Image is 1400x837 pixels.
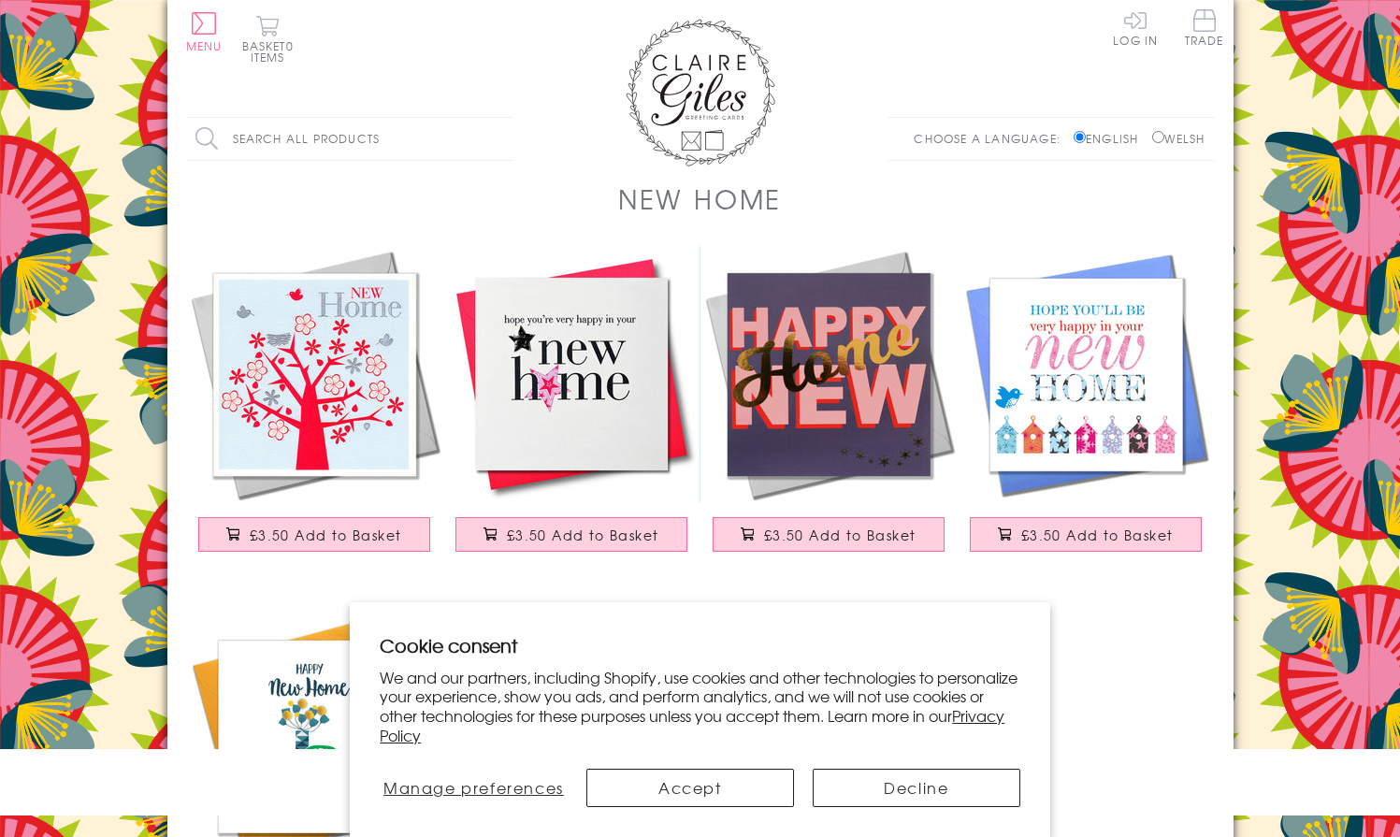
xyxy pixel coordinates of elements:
a: Trade [1185,9,1224,50]
input: Search [495,118,513,160]
label: Welsh [1152,130,1205,147]
span: Trade [1185,9,1224,46]
a: New Home Card, Tree, New Home, Embossed and Foiled text £3.50 Add to Basket [186,246,443,570]
a: New Home Card, Pink Star, Embellished with a padded star £3.50 Add to Basket [443,246,700,570]
img: New Home Card, Pink on Plum Happy New Home, with gold foil [700,246,958,503]
h2: Cookie consent [380,632,1020,658]
span: Menu [186,37,223,54]
button: £3.50 Add to Basket [970,517,1202,552]
button: £3.50 Add to Basket [455,517,687,552]
img: New Home Card, Tree, New Home, Embossed and Foiled text [186,246,443,503]
button: Manage preferences [380,769,567,807]
span: £3.50 Add to Basket [764,526,916,544]
button: Accept [586,769,794,807]
span: £3.50 Add to Basket [250,526,402,544]
span: £3.50 Add to Basket [1021,526,1174,544]
input: Search all products [186,118,513,160]
label: English [1074,130,1147,147]
a: Log In [1113,9,1158,46]
img: New Home Card, Colourful Houses, Hope you'll be very happy in your New Home [958,246,1215,503]
input: Welsh [1152,131,1164,143]
p: Choose a language: [914,130,1070,147]
img: New Home Card, Pink Star, Embellished with a padded star [443,246,700,503]
span: 0 items [251,37,294,65]
span: Manage preferences [383,776,564,799]
a: New Home Card, Pink on Plum Happy New Home, with gold foil £3.50 Add to Basket [700,246,958,570]
span: £3.50 Add to Basket [507,526,659,544]
input: English [1074,131,1086,143]
h1: New Home [618,180,782,218]
a: Privacy Policy [380,704,1004,746]
p: We and our partners, including Shopify, use cookies and other technologies to personalize your ex... [380,668,1020,745]
button: Basket0 items [242,15,294,63]
button: £3.50 Add to Basket [198,517,430,552]
button: Decline [813,769,1020,807]
img: Claire Giles Greetings Cards [626,19,775,166]
a: New Home Card, Colourful Houses, Hope you'll be very happy in your New Home £3.50 Add to Basket [958,246,1215,570]
button: £3.50 Add to Basket [713,517,945,552]
button: Menu [186,12,223,51]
